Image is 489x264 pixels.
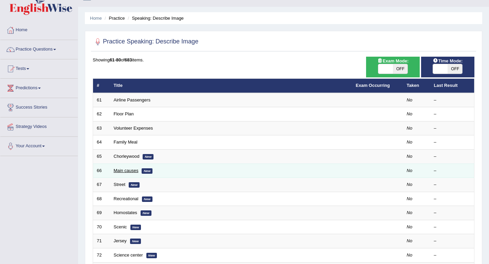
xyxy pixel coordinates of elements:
[0,117,78,134] a: Strategy Videos
[434,224,471,230] div: –
[407,168,413,173] em: No
[93,37,198,47] h2: Practice Speaking: Describe Image
[407,196,413,201] em: No
[407,111,413,116] em: No
[141,210,151,216] em: New
[407,154,413,159] em: No
[407,224,413,229] em: No
[434,252,471,259] div: –
[407,210,413,215] em: No
[114,252,143,258] a: Science center
[114,182,126,187] a: Street
[434,125,471,132] div: –
[434,153,471,160] div: –
[142,168,152,174] em: New
[356,83,390,88] a: Exam Occurring
[0,98,78,115] a: Success Stories
[407,238,413,243] em: No
[430,79,474,93] th: Last Result
[93,57,474,63] div: Showing of items.
[130,225,141,230] em: New
[407,139,413,145] em: No
[430,57,465,64] span: Time Mode:
[103,15,125,21] li: Practice
[93,178,110,192] td: 67
[434,210,471,216] div: –
[130,239,141,244] em: New
[93,107,110,121] td: 62
[114,154,140,159] a: Chorleywood
[434,182,471,188] div: –
[403,79,430,93] th: Taken
[93,206,110,220] td: 69
[407,252,413,258] em: No
[434,139,471,146] div: –
[434,168,471,174] div: –
[146,253,157,258] em: New
[407,182,413,187] em: No
[114,126,153,131] a: Volunteer Expenses
[114,210,137,215] a: Homostates
[0,79,78,96] a: Predictions
[114,139,138,145] a: Family Meal
[143,154,153,159] em: New
[448,64,462,74] span: OFF
[110,79,352,93] th: Title
[114,224,127,229] a: Scenic
[114,111,134,116] a: Floor Plan
[93,150,110,164] td: 65
[126,15,184,21] li: Speaking: Describe Image
[129,182,140,188] em: New
[93,135,110,150] td: 64
[93,164,110,178] td: 66
[366,57,419,77] div: Show exams occurring in exams
[93,248,110,262] td: 72
[0,40,78,57] a: Practice Questions
[393,64,407,74] span: OFF
[125,57,132,62] b: 683
[93,93,110,107] td: 61
[114,196,139,201] a: Recreational
[114,97,150,102] a: Airline Passengers
[434,238,471,244] div: –
[93,192,110,206] td: 68
[93,79,110,93] th: #
[142,196,153,202] em: New
[0,21,78,38] a: Home
[434,97,471,103] div: –
[375,57,411,64] span: Exam Mode:
[90,16,102,21] a: Home
[0,137,78,154] a: Your Account
[114,168,139,173] a: Main causes
[407,126,413,131] em: No
[110,57,121,62] b: 61-80
[93,220,110,234] td: 70
[0,59,78,76] a: Tests
[434,196,471,202] div: –
[114,238,127,243] a: Jersey
[434,111,471,117] div: –
[93,121,110,135] td: 63
[93,234,110,248] td: 71
[407,97,413,102] em: No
